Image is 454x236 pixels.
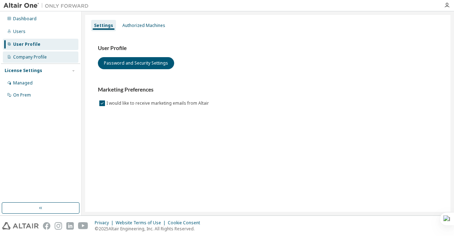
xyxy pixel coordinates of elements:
img: linkedin.svg [66,222,74,230]
h3: Marketing Preferences [98,86,438,93]
img: facebook.svg [43,222,50,230]
button: Password and Security Settings [98,57,174,69]
div: User Profile [13,42,40,47]
img: altair_logo.svg [2,222,39,230]
div: Cookie Consent [168,220,204,226]
div: Authorized Machines [122,23,165,28]
label: I would like to receive marketing emails from Altair [106,99,210,108]
div: Company Profile [13,54,47,60]
div: Users [13,29,26,34]
img: youtube.svg [78,222,88,230]
div: Dashboard [13,16,37,22]
div: Settings [94,23,113,28]
h3: User Profile [98,45,438,52]
div: License Settings [5,68,42,73]
div: On Prem [13,92,31,98]
div: Privacy [95,220,116,226]
div: Managed [13,80,33,86]
p: © 2025 Altair Engineering, Inc. All Rights Reserved. [95,226,204,232]
div: Website Terms of Use [116,220,168,226]
img: instagram.svg [55,222,62,230]
img: Altair One [4,2,92,9]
